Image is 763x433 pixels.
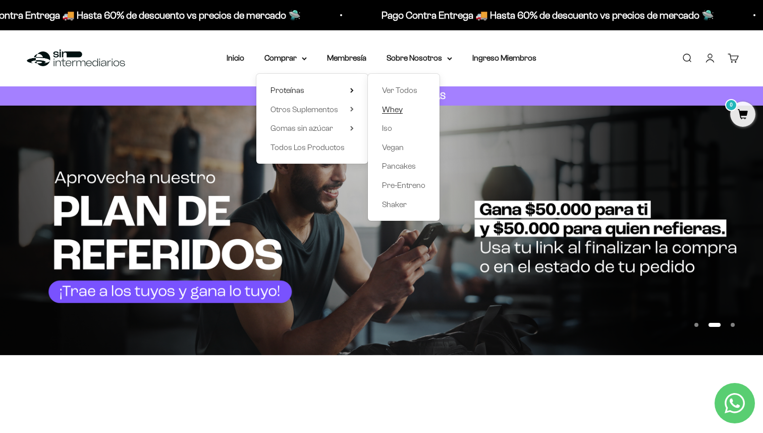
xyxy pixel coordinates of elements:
span: Pre-Entreno [382,181,425,189]
span: Vegan [382,143,404,152]
summary: Comprar [264,52,307,65]
span: Otros Suplementos [270,105,338,114]
span: Shaker [382,200,407,209]
a: Vegan [382,141,425,154]
span: Proteínas [270,86,304,94]
a: 0 [730,110,755,121]
a: Membresía [327,54,366,62]
a: Shaker [382,198,425,211]
a: Pancakes [382,160,425,173]
summary: Sobre Nosotros [387,52,452,65]
span: Iso [382,124,392,132]
a: Whey [382,103,425,116]
summary: Otros Suplementos [270,103,354,116]
span: Pancakes [382,162,416,170]
a: Ver Todos [382,84,425,97]
summary: Proteínas [270,84,354,97]
a: Ingreso Miembros [472,54,536,62]
p: Pago Contra Entrega 🚚 Hasta 60% de descuento vs precios de mercado 🛸 [379,7,712,23]
mark: 0 [725,99,737,111]
a: Todos Los Productos [270,141,354,154]
span: Whey [382,105,403,114]
a: Iso [382,122,425,135]
span: Todos Los Productos [270,143,345,152]
span: Gomas sin azúcar [270,124,333,132]
a: Inicio [227,54,244,62]
a: Pre-Entreno [382,179,425,192]
summary: Gomas sin azúcar [270,122,354,135]
span: Ver Todos [382,86,417,94]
